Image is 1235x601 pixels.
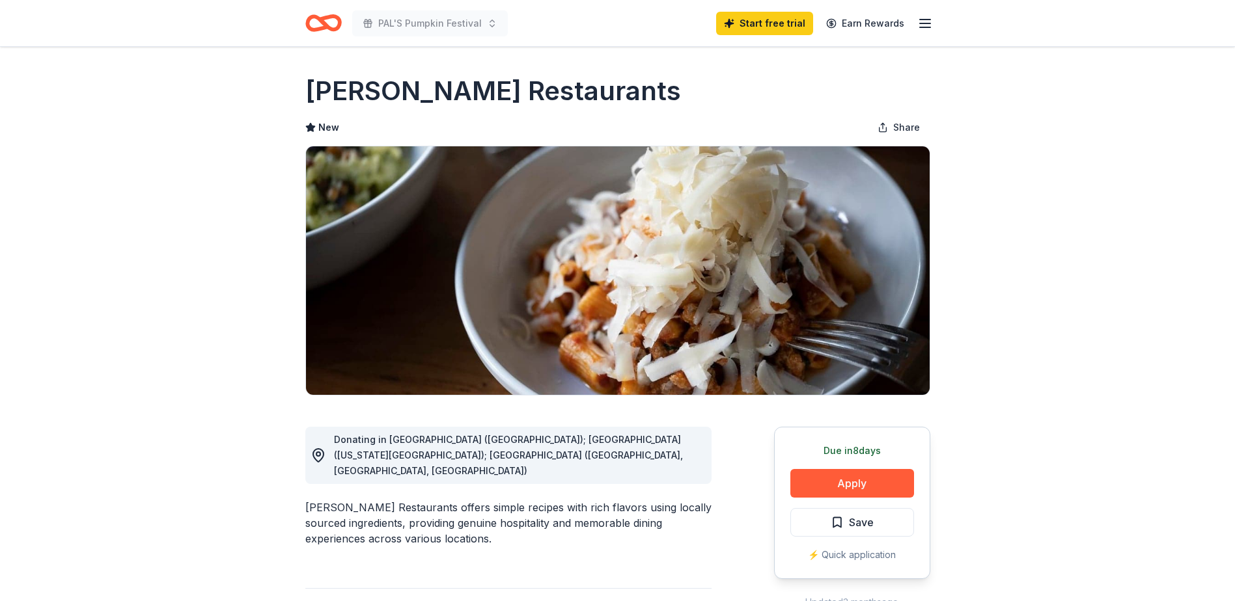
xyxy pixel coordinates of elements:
a: Start free trial [716,12,813,35]
h1: [PERSON_NAME] Restaurants [305,73,681,109]
div: ⚡️ Quick application [790,547,914,563]
button: Save [790,508,914,537]
img: Image for Ethan Stowell Restaurants [306,146,930,395]
span: Donating in [GEOGRAPHIC_DATA] ([GEOGRAPHIC_DATA]); [GEOGRAPHIC_DATA] ([US_STATE][GEOGRAPHIC_DATA]... [334,434,683,476]
button: PAL'S Pumpkin Festival [352,10,508,36]
button: Apply [790,469,914,498]
button: Share [867,114,930,140]
a: Earn Rewards [818,12,912,35]
div: [PERSON_NAME] Restaurants offers simple recipes with rich flavors using locally sourced ingredien... [305,500,712,546]
span: PAL'S Pumpkin Festival [378,16,482,31]
div: Due in 8 days [790,443,914,459]
span: Save [849,514,874,531]
span: Share [893,120,920,135]
span: New [318,120,339,135]
a: Home [305,8,342,38]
